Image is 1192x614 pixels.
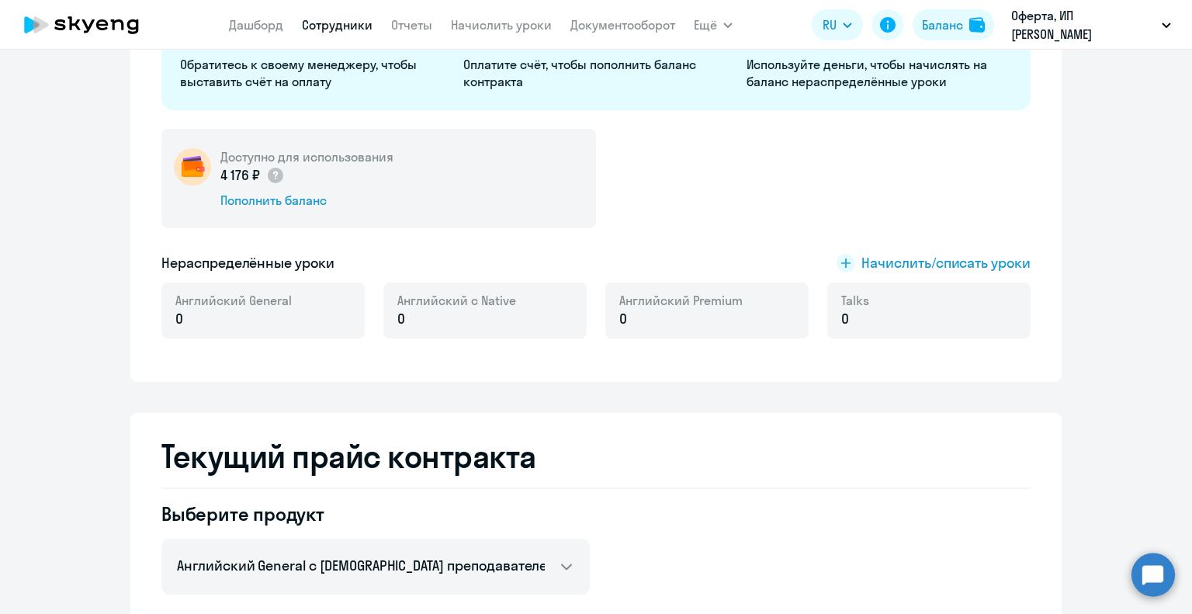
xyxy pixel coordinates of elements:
img: balance [969,17,985,33]
h2: Текущий прайс контракта [161,438,1031,475]
h5: Доступно для использования [220,148,393,165]
div: Пополнить баланс [220,192,393,209]
span: 0 [397,309,405,329]
span: Начислить/списать уроки [861,253,1031,273]
span: Ещё [694,16,717,34]
button: Ещё [694,9,733,40]
a: Дашборд [229,17,283,33]
span: 0 [619,309,627,329]
span: Talks [841,292,869,309]
button: Оферта, ИП [PERSON_NAME] [1003,6,1179,43]
button: Балансbalance [913,9,994,40]
h4: Выберите продукт [161,501,590,526]
button: RU [812,9,863,40]
a: Отчеты [391,17,432,33]
p: Оферта, ИП [PERSON_NAME] [1011,6,1156,43]
h5: Нераспределённые уроки [161,253,334,273]
img: wallet-circle.png [174,148,211,186]
span: Английский Premium [619,292,743,309]
span: Английский General [175,292,292,309]
p: Обратитесь к своему менеджеру, чтобы выставить счёт на оплату [180,56,445,90]
span: 0 [841,309,849,329]
a: Документооборот [570,17,675,33]
p: 4 176 ₽ [220,165,285,186]
a: Сотрудники [302,17,372,33]
div: Баланс [922,16,963,34]
p: Используйте деньги, чтобы начислять на баланс нераспределённые уроки [747,56,1011,90]
span: RU [823,16,837,34]
p: Оплатите счёт, чтобы пополнить баланс контракта [463,56,728,90]
span: 0 [175,309,183,329]
a: Начислить уроки [451,17,552,33]
span: Английский с Native [397,292,516,309]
